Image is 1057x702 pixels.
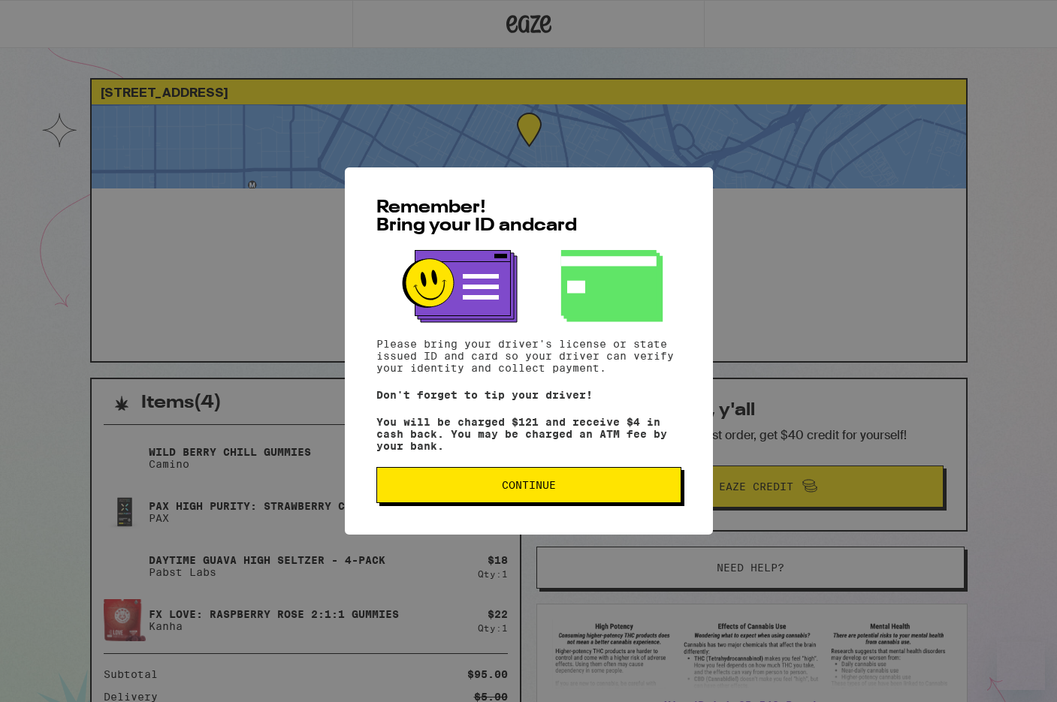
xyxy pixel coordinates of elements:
span: Remember! Bring your ID and card [376,199,577,235]
p: Please bring your driver's license or state issued ID and card so your driver can verify your ide... [376,338,681,374]
iframe: Button to launch messaging window [997,642,1045,690]
button: Continue [376,467,681,503]
p: You will be charged $121 and receive $4 in cash back. You may be charged an ATM fee by your bank. [376,416,681,452]
p: Don't forget to tip your driver! [376,389,681,401]
span: Continue [502,480,556,490]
